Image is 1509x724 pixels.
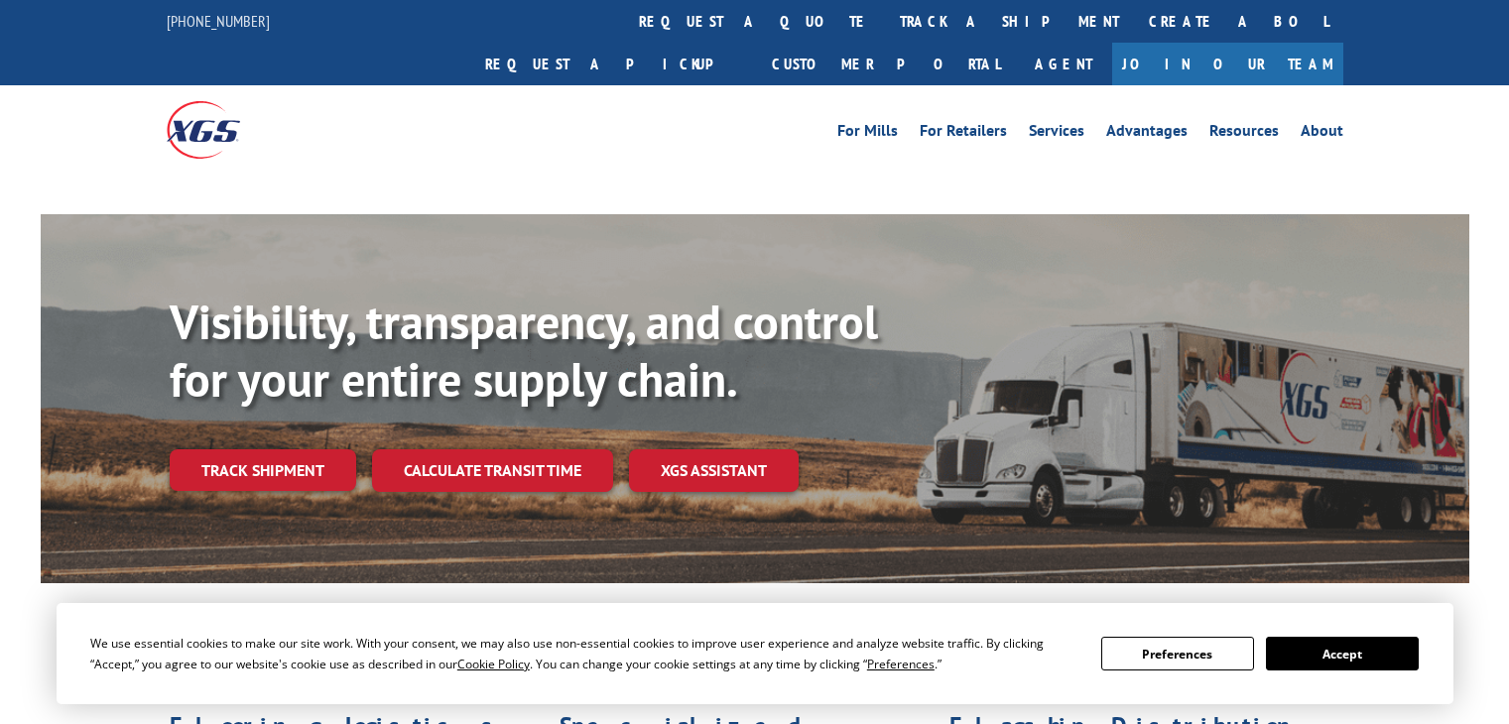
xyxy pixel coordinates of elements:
a: About [1301,123,1343,145]
a: Track shipment [170,449,356,491]
b: Visibility, transparency, and control for your entire supply chain. [170,291,878,410]
span: Preferences [867,656,935,672]
a: [PHONE_NUMBER] [167,11,270,31]
a: Request a pickup [470,43,757,85]
button: Accept [1266,637,1419,670]
a: For Mills [837,123,898,145]
a: XGS ASSISTANT [629,449,799,492]
a: Customer Portal [757,43,1015,85]
button: Preferences [1101,637,1254,670]
div: Cookie Consent Prompt [57,603,1453,704]
a: Resources [1209,123,1279,145]
a: Agent [1015,43,1112,85]
a: For Retailers [920,123,1007,145]
a: Services [1029,123,1084,145]
div: We use essential cookies to make our site work. With your consent, we may also use non-essential ... [90,633,1077,674]
a: Advantages [1106,123,1188,145]
a: Calculate transit time [372,449,613,492]
span: Cookie Policy [457,656,530,672]
a: Join Our Team [1112,43,1343,85]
